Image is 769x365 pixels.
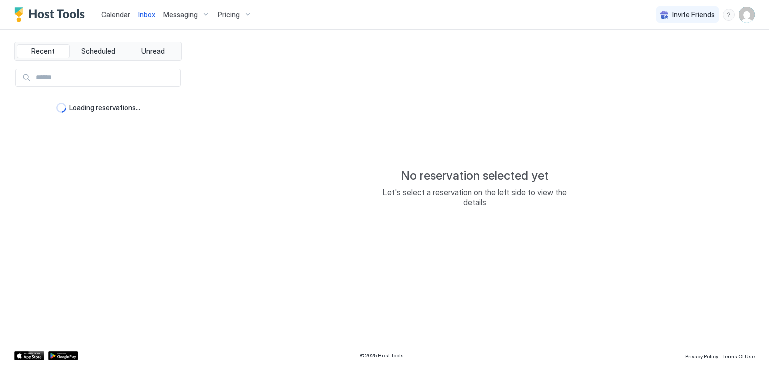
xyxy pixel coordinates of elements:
[56,103,66,113] div: loading
[101,10,130,19] span: Calendar
[32,69,180,86] input: Input Field
[722,353,755,359] span: Terms Of Use
[672,10,715,19] span: Invite Friends
[163,10,198,19] span: Messaging
[69,103,140,112] span: Loading reservations...
[401,168,549,183] span: No reservation selected yet
[17,44,70,58] button: Recent
[48,351,78,360] a: Google Play Store
[374,187,575,207] span: Let's select a reservation on the left side to view the details
[739,7,755,23] div: User profile
[31,47,55,56] span: Recent
[14,351,44,360] a: App Store
[14,7,89,22] a: Host Tools Logo
[685,353,718,359] span: Privacy Policy
[723,9,735,21] div: menu
[722,350,755,361] a: Terms Of Use
[218,10,240,19] span: Pricing
[138,10,155,19] span: Inbox
[81,47,115,56] span: Scheduled
[685,350,718,361] a: Privacy Policy
[14,42,182,61] div: tab-group
[101,9,130,20] a: Calendar
[138,9,155,20] a: Inbox
[141,47,165,56] span: Unread
[72,44,125,58] button: Scheduled
[126,44,179,58] button: Unread
[360,352,404,359] span: © 2025 Host Tools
